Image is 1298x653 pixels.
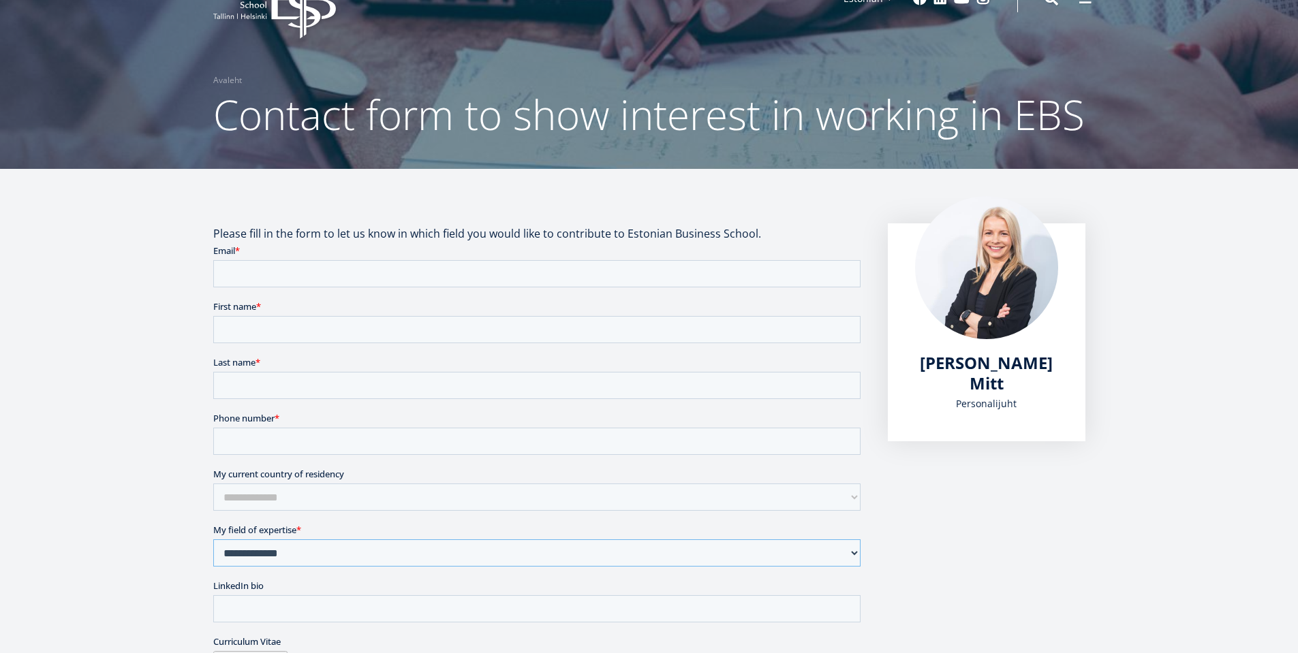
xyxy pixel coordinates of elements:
img: Älice Mitt [915,196,1058,339]
span: Contact form to show interest in working in EBS [213,86,1085,142]
span: [PERSON_NAME] Mitt [920,351,1053,394]
a: [PERSON_NAME] Mitt [915,353,1058,394]
div: Personalijuht [915,394,1058,414]
a: Avaleht [213,74,242,87]
p: Please fill in the form to let us know in which field you would like to contribute to Estonian Bu... [213,223,861,244]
